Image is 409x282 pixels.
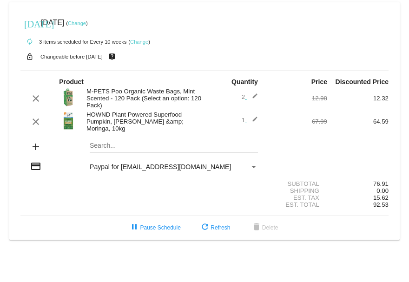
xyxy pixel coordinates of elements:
mat-icon: edit [247,93,258,104]
span: Delete [251,224,278,231]
strong: Product [59,78,84,85]
small: ( ) [66,20,88,26]
a: Change [68,20,86,26]
div: HOWND Plant Powered Superfood Pumpkin, [PERSON_NAME] &amp; Moringa, 10kg [82,111,204,132]
mat-icon: refresh [199,222,211,233]
small: ( ) [128,39,150,45]
span: Pause Schedule [129,224,180,231]
mat-icon: clear [30,116,41,127]
div: Shipping [266,187,327,194]
img: 87148.jpg [59,111,78,130]
div: 12.32 [327,95,389,102]
mat-icon: clear [30,93,41,104]
mat-icon: edit [247,116,258,127]
strong: Price [311,78,327,85]
button: Pause Schedule [121,219,188,236]
mat-select: Payment Method [90,163,258,171]
div: Est. Total [266,201,327,208]
mat-icon: delete [251,222,262,233]
span: 0.00 [376,187,389,194]
img: 70784.jpg [59,88,78,107]
small: Changeable before [DATE] [40,54,103,59]
div: Est. Tax [266,194,327,201]
mat-icon: live_help [106,51,118,63]
span: 2 [242,93,258,100]
button: Refresh [192,219,237,236]
mat-icon: add [30,141,41,152]
span: 1 [242,117,258,124]
div: 76.91 [327,180,389,187]
div: 12.98 [266,95,327,102]
span: 15.62 [373,194,389,201]
small: 3 items scheduled for Every 10 weeks [20,39,126,45]
div: 64.59 [327,118,389,125]
mat-icon: lock_open [24,51,35,63]
input: Search... [90,142,258,150]
span: Paypal for [EMAIL_ADDRESS][DOMAIN_NAME] [90,163,231,171]
strong: Discounted Price [336,78,389,85]
span: 92.53 [373,201,389,208]
button: Delete [244,219,286,236]
div: 67.99 [266,118,327,125]
strong: Quantity [231,78,258,85]
a: Change [130,39,148,45]
div: M-PETS Poo Organic Waste Bags, Mint Scented - 120 Pack (Select an option: 120 Pack) [82,88,204,109]
div: Subtotal [266,180,327,187]
mat-icon: autorenew [24,36,35,47]
mat-icon: pause [129,222,140,233]
mat-icon: credit_card [30,161,41,172]
span: Refresh [199,224,230,231]
mat-icon: [DATE] [24,18,35,29]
